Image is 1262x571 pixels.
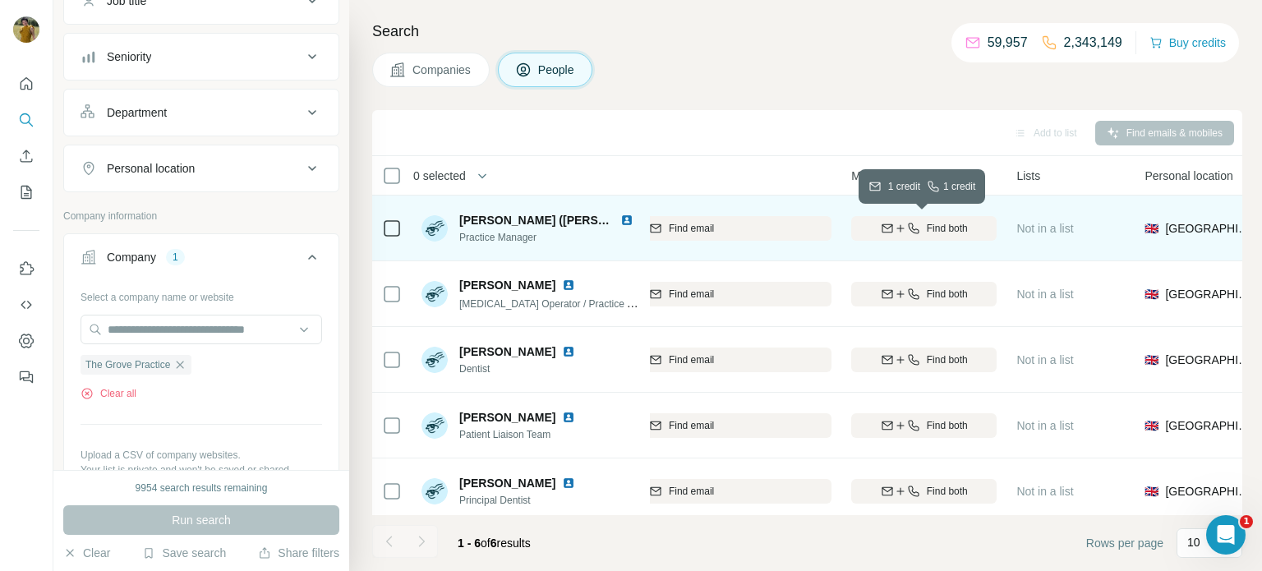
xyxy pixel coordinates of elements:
span: 🇬🇧 [1145,286,1158,302]
span: Not in a list [1016,288,1073,301]
div: Company [107,249,156,265]
span: Find both [927,418,968,433]
img: Avatar [421,281,448,307]
span: Find both [927,221,968,236]
span: Not in a list [1016,485,1073,498]
button: Seniority [64,37,339,76]
span: Find both [927,287,968,302]
img: Avatar [13,16,39,43]
img: Avatar [421,478,448,504]
button: Find email [532,282,831,306]
span: Find both [927,484,968,499]
button: Enrich CSV [13,141,39,171]
div: Department [107,104,167,121]
span: [PERSON_NAME] [459,475,555,491]
img: LinkedIn logo [562,345,575,358]
span: Find both [927,352,968,367]
p: Upload a CSV of company websites. [81,448,322,463]
span: 6 [491,536,497,550]
button: Save search [142,545,226,561]
div: Select a company name or website [81,283,322,305]
span: People [538,62,576,78]
span: Not in a list [1016,222,1073,235]
span: Companies [412,62,472,78]
img: LinkedIn logo [562,411,575,424]
span: [MEDICAL_DATA] Operator / Practice Administrator [459,297,684,310]
p: 10 [1187,534,1200,550]
span: [GEOGRAPHIC_DATA] [1165,220,1253,237]
img: Avatar [421,412,448,439]
button: Find both [851,348,997,372]
button: Find both [851,413,997,438]
img: LinkedIn logo [562,477,575,490]
p: 59,957 [988,33,1028,53]
p: Your list is private and won't be saved or shared. [81,463,322,477]
button: Use Surfe API [13,290,39,320]
button: Department [64,93,339,132]
button: Find email [532,348,831,372]
button: Share filters [258,545,339,561]
span: 🇬🇧 [1145,220,1158,237]
span: [GEOGRAPHIC_DATA] [1165,352,1253,368]
button: Clear [63,545,110,561]
span: 1 - 6 [458,536,481,550]
span: 0 selected [413,168,466,184]
h4: Search [372,20,1242,43]
span: Find email [669,287,714,302]
button: Find both [851,216,997,241]
img: Avatar [421,215,448,242]
span: Not in a list [1016,353,1073,366]
span: Practice Manager [459,230,640,245]
button: Personal location [64,149,339,188]
div: 1 [166,250,185,265]
button: Buy credits [1149,31,1226,54]
p: 2,343,149 [1064,33,1122,53]
span: Lists [1016,168,1040,184]
button: Find both [851,479,997,504]
button: Search [13,105,39,135]
button: Feedback [13,362,39,392]
button: Dashboard [13,326,39,356]
p: Company information [63,209,339,223]
span: [GEOGRAPHIC_DATA] [1165,483,1253,500]
span: Find email [669,484,714,499]
button: Clear all [81,386,136,401]
span: results [458,536,531,550]
span: Not in a list [1016,419,1073,432]
button: Find email [532,413,831,438]
span: The Grove Practice [85,357,170,372]
button: My lists [13,177,39,207]
span: 🇬🇧 [1145,417,1158,434]
span: Find email [669,221,714,236]
span: 🇬🇧 [1145,483,1158,500]
span: [GEOGRAPHIC_DATA] [1165,286,1253,302]
span: Find email [669,352,714,367]
span: Find email [669,418,714,433]
span: Personal location [1145,168,1232,184]
span: Principal Dentist [459,493,582,508]
span: [PERSON_NAME] [459,409,555,426]
div: Personal location [107,160,195,177]
img: Avatar [421,347,448,373]
button: Find email [532,216,831,241]
button: Company1 [64,237,339,283]
span: Patient Liaison Team [459,427,582,442]
span: 1 [1240,515,1253,528]
button: Find email [532,479,831,504]
span: Company [348,168,397,184]
span: 🇬🇧 [1145,352,1158,368]
div: Seniority [107,48,151,65]
span: [PERSON_NAME] [459,277,555,293]
img: LinkedIn logo [562,279,575,292]
span: Mobile [851,168,885,184]
div: 9954 search results remaining [136,481,268,495]
button: Find both [851,282,997,306]
span: [PERSON_NAME] [459,343,555,360]
span: Rows per page [1086,535,1163,551]
button: Quick start [13,69,39,99]
span: [GEOGRAPHIC_DATA] [1165,417,1253,434]
img: LinkedIn logo [620,214,633,227]
iframe: Intercom live chat [1206,515,1246,555]
span: Dentist [459,361,582,376]
span: of [481,536,491,550]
